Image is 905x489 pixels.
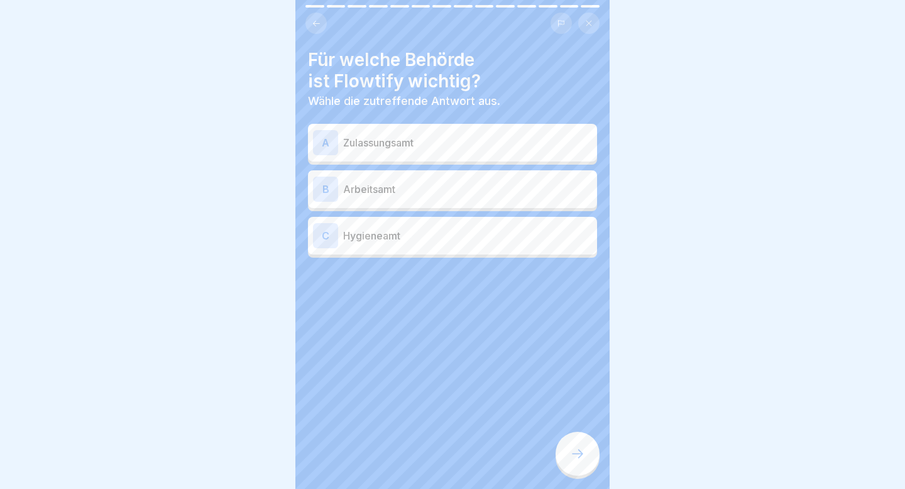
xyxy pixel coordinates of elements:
p: Hygieneamt [343,228,592,243]
p: Zulassungsamt [343,135,592,150]
p: Wähle die zutreffende Antwort aus. [308,94,597,108]
div: A [313,130,338,155]
div: C [313,223,338,248]
p: Arbeitsamt [343,182,592,197]
h4: Für welche Behörde ist Flowtify wichtig? [308,49,597,92]
div: B [313,177,338,202]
